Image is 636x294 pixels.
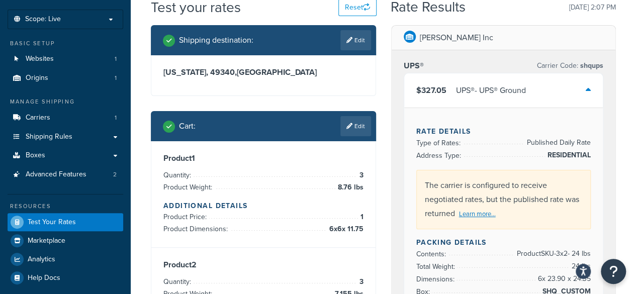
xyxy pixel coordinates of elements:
span: Product Dimensions: [163,224,230,234]
div: Basic Setup [8,39,123,48]
span: Dimensions: [416,274,457,284]
span: 1 [115,55,117,63]
span: Type of Rates: [416,138,463,148]
h2: Shipping destination : [179,36,253,45]
span: Carriers [26,114,50,122]
button: Open Resource Center [601,259,626,284]
span: $327.05 [416,84,446,96]
span: Test Your Rates [28,218,76,227]
h4: Additional Details [163,201,364,211]
a: Marketplace [8,232,123,250]
p: [DATE] 2:07 PM [569,1,616,15]
p: [PERSON_NAME] Inc [420,31,493,45]
a: Shipping Rules [8,128,123,146]
h3: UPS® [404,61,424,71]
li: Websites [8,50,123,68]
h3: Product 1 [163,153,364,163]
p: Carrier Code: [537,59,603,73]
span: 1 [358,211,364,223]
a: Carriers1 [8,109,123,127]
span: 8.76 lbs [335,181,364,193]
span: shqups [578,60,603,71]
span: Contents: [416,249,448,259]
span: Quantity: [163,276,194,287]
span: Quantity: [163,170,194,180]
span: Websites [26,55,54,63]
span: Product SKU-3 x 2 - 24 lbs [514,248,591,260]
a: Learn more... [459,209,496,219]
span: Boxes [26,151,45,160]
span: Analytics [28,255,55,264]
span: 24 lbs [569,260,591,272]
h3: Product 2 [163,260,364,270]
div: Resources [8,202,123,211]
h3: [US_STATE], 49340 , [GEOGRAPHIC_DATA] [163,67,364,77]
span: 6 x 23.90 x 24.35 [535,273,591,285]
a: Test Your Rates [8,213,123,231]
span: 2 [113,170,117,179]
a: Advanced Features2 [8,165,123,184]
span: Shipping Rules [26,133,72,141]
a: Analytics [8,250,123,268]
h4: Rate Details [416,126,591,137]
div: Manage Shipping [8,97,123,106]
span: Origins [26,74,48,82]
li: Carriers [8,109,123,127]
li: Origins [8,69,123,87]
span: Advanced Features [26,170,86,179]
a: Edit [340,30,371,50]
span: Help Docs [28,274,60,282]
span: 3 [357,276,364,288]
h2: Cart : [179,122,196,131]
span: Product Weight: [163,182,215,192]
a: Websites1 [8,50,123,68]
a: Help Docs [8,269,123,287]
span: Published Daily Rate [524,137,591,149]
span: Product Price: [163,212,209,222]
span: 1 [115,74,117,82]
a: Boxes [8,146,123,165]
h4: Packing Details [416,237,591,248]
a: Origins1 [8,69,123,87]
span: Scope: Live [25,15,61,24]
div: The carrier is configured to receive negotiated rates, but the published rate was returned [416,170,591,229]
span: 3 [357,169,364,181]
span: 6 x 6 x 11.75 [327,223,364,235]
li: Advanced Features [8,165,123,184]
a: Edit [340,116,371,136]
span: Total Weight: [416,261,458,272]
span: Marketplace [28,237,65,245]
span: Address Type: [416,150,464,161]
span: RESIDENTIAL [545,149,591,161]
div: UPS® - UPS® Ground [456,83,526,97]
span: 1 [115,114,117,122]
